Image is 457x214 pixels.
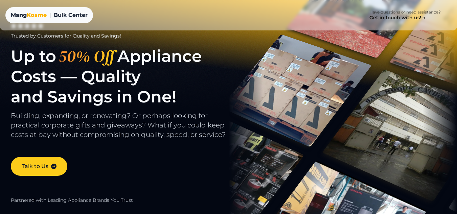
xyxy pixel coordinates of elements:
[27,12,47,18] span: Kosme
[49,11,51,19] span: |
[11,32,243,39] div: Trusted by Customers for Quality and Savings!
[56,46,117,66] span: 50% Off
[11,11,47,19] div: Mang
[359,5,452,25] a: Have questions or need assistance? Get in touch with us!
[11,11,47,19] a: MangKosme
[11,46,243,107] h1: Up to Appliance Costs — Quality and Savings in One!
[11,157,67,176] a: Talk to Us
[54,11,88,19] span: Bulk Center
[369,9,441,15] p: Have questions or need assistance?
[369,15,427,21] h4: Get in touch with us!
[11,111,243,146] p: Building, expanding, or renovating? Or perhaps looking for practical corporate gifts and giveaway...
